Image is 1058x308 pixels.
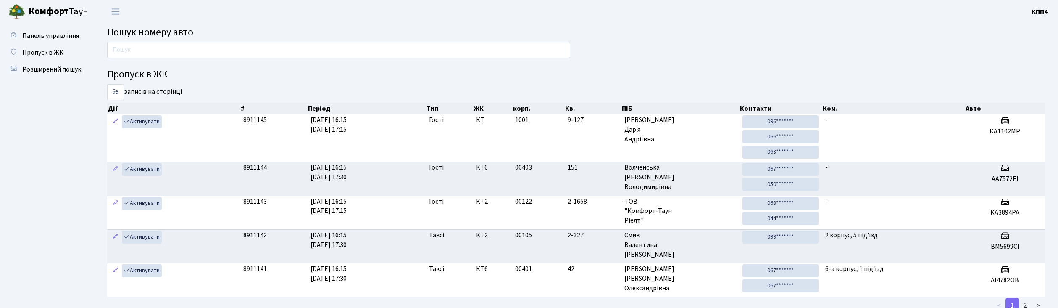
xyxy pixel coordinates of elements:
h5: КА3894РА [968,209,1042,217]
th: Ком. [822,103,964,114]
span: КТ [476,115,508,125]
span: 00403 [515,163,532,172]
span: Таун [29,5,88,19]
a: Активувати [122,231,162,244]
b: Комфорт [29,5,69,18]
span: 00105 [515,231,532,240]
a: Активувати [122,197,162,210]
span: 8911143 [243,197,267,206]
span: Пошук номеру авто [107,25,193,40]
th: Дії [107,103,240,114]
span: КТ2 [476,231,508,240]
span: 8911144 [243,163,267,172]
th: ЖК [473,103,512,114]
span: Гості [429,163,444,173]
th: Контакти [739,103,822,114]
th: ПІБ [621,103,739,114]
a: Пропуск в ЖК [4,44,88,61]
a: КПП4 [1032,7,1048,17]
a: Редагувати [111,231,121,244]
h5: АА7572ЕI [968,175,1042,183]
span: [DATE] 16:15 [DATE] 17:30 [311,163,347,182]
th: Авто [965,103,1046,114]
a: Редагувати [111,264,121,277]
th: Період [307,103,426,114]
span: 00122 [515,197,532,206]
a: Редагувати [111,197,121,210]
span: - [825,197,828,206]
b: КПП4 [1032,7,1048,16]
span: ТОВ "Комфорт-Таун Ріелт" [624,197,736,226]
span: Гості [429,197,444,207]
h5: КА1102МР [968,127,1042,135]
span: 8911141 [243,264,267,273]
a: Активувати [122,264,162,277]
th: Тип [426,103,473,114]
button: Переключити навігацію [105,5,126,19]
a: Розширений пошук [4,61,88,78]
h4: Пропуск в ЖК [107,69,1045,81]
span: 2-1658 [568,197,618,207]
span: Гості [429,115,444,125]
th: Кв. [564,103,621,114]
span: 9-127 [568,115,618,125]
a: Активувати [122,115,162,128]
span: КТ6 [476,264,508,274]
span: 6-а корпус, 1 під'їзд [825,264,884,273]
img: logo.png [8,3,25,20]
span: [DATE] 16:15 [DATE] 17:15 [311,115,347,134]
span: 00401 [515,264,532,273]
span: [DATE] 16:15 [DATE] 17:30 [311,264,347,283]
span: [PERSON_NAME] [PERSON_NAME] Олександрівна [624,264,736,293]
span: Смик Валентина [PERSON_NAME] [624,231,736,260]
span: 8911142 [243,231,267,240]
span: 1001 [515,115,529,125]
span: Пропуск в ЖК [22,48,63,57]
span: КТ2 [476,197,508,207]
select: записів на сторінці [107,84,124,100]
span: 8911145 [243,115,267,125]
span: Розширений пошук [22,65,81,74]
a: Панель управління [4,27,88,44]
span: КТ6 [476,163,508,173]
span: - [825,115,828,125]
h5: АІ4782ОВ [968,276,1042,284]
span: - [825,163,828,172]
a: Редагувати [111,163,121,176]
span: 2-327 [568,231,618,240]
span: Панель управління [22,31,79,40]
th: # [240,103,307,114]
span: Волченська [PERSON_NAME] Володимирівна [624,163,736,192]
span: 2 корпус, 5 під'їзд [825,231,878,240]
span: Таксі [429,231,444,240]
input: Пошук [107,42,570,58]
span: [DATE] 16:15 [DATE] 17:15 [311,197,347,216]
h5: ВМ5699СІ [968,243,1042,251]
span: [PERSON_NAME] Дар'я Андріївна [624,115,736,144]
span: 151 [568,163,618,173]
a: Активувати [122,163,162,176]
span: Таксі [429,264,444,274]
span: [DATE] 16:15 [DATE] 17:30 [311,231,347,250]
span: 42 [568,264,618,274]
a: Редагувати [111,115,121,128]
label: записів на сторінці [107,84,182,100]
th: корп. [512,103,564,114]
